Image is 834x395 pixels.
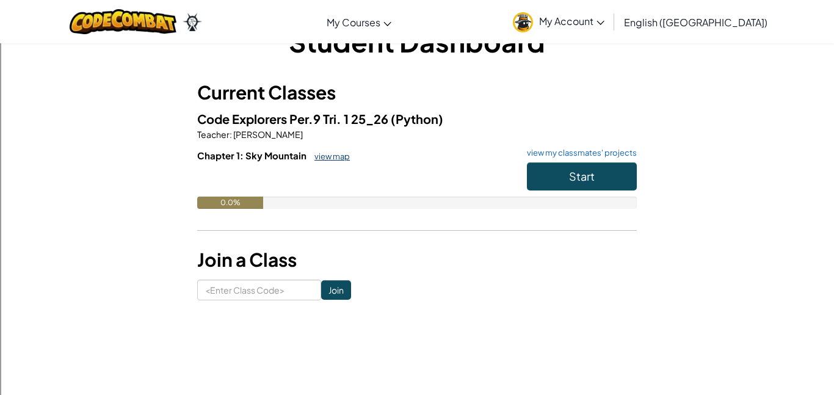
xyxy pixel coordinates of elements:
span: My Account [539,15,604,27]
span: English ([GEOGRAPHIC_DATA]) [624,16,767,29]
div: Options [5,73,829,84]
a: English ([GEOGRAPHIC_DATA]) [618,5,774,38]
img: avatar [513,12,533,32]
div: Home [5,5,255,16]
a: My Courses [321,5,397,38]
a: My Account [507,2,611,41]
div: Move To ... [5,51,829,62]
input: Search outlines [5,16,113,29]
div: Sign out [5,84,829,95]
img: Ozaria [183,13,202,31]
div: Sort New > Old [5,40,829,51]
div: Sort A > Z [5,29,829,40]
span: My Courses [327,16,380,29]
div: Delete [5,62,829,73]
img: CodeCombat logo [70,9,176,34]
